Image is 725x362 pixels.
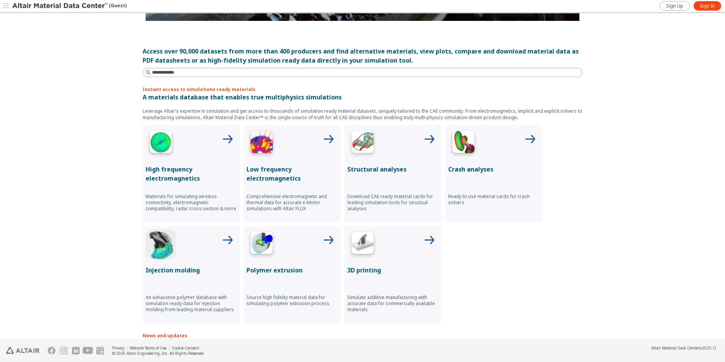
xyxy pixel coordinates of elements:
p: Instant access to simulations ready materials [143,86,582,93]
button: Structural Analyses IconStructural analysesDownload CAE ready material cards for leading simulati... [344,125,441,222]
button: Crash Analyses IconCrash analysesReady to use material cards for crash solvers [445,125,542,222]
p: Crash analyses [448,165,539,174]
img: Polymer Extrusion Icon [246,229,277,260]
button: High Frequency IconHigh frequency electromagneticsMaterials for simulating wireless connectivity,... [143,125,240,222]
img: Crash Analyses Icon [448,128,479,159]
div: (Guest) [12,2,127,10]
img: Altair Engineering [6,347,39,354]
p: Structural analyses [347,165,438,174]
p: Simulate additive manufacturing with accurate data for commercially available materials [347,294,438,313]
p: Low frequency electromagnetics [246,165,337,183]
p: Polymer extrusion [246,266,337,275]
p: News and updates [143,332,582,339]
p: High frequency electromagnetics [146,165,237,183]
p: Comprehensive electromagnetic and thermal data for accurate e-Motor simulations with Altair FLUX [246,194,337,212]
img: Low Frequency Icon [246,128,277,159]
img: Structural Analyses Icon [347,128,378,159]
button: Polymer Extrusion IconPolymer extrusionSource high fidelity material data for simulating polymer ... [243,226,341,323]
p: An exhaustive polymer database with simulation ready data for injection molding from leading mate... [146,294,237,313]
img: Injection Molding Icon [146,229,176,260]
span: Sign Up [666,3,683,9]
p: 3D printing [347,266,438,275]
img: Altair Material Data Center [12,2,109,10]
a: Sign Up [660,1,690,11]
img: High Frequency Icon [146,128,176,159]
a: Privacy [112,345,124,351]
p: Download CAE ready material cards for leading simulation tools for structual analyses [347,194,438,212]
div: © 2025 Altair Engineering, Inc. All Rights Reserved. [112,351,205,356]
span: Sign In [700,3,715,9]
p: Materials for simulating wireless connectivity, electromagnetic compatibility, radar cross sectio... [146,194,237,212]
p: Ready to use material cards for crash solvers [448,194,539,206]
img: 3D Printing Icon [347,229,378,260]
p: Leverage Altair’s expertise in simulation and get access to thousands of simulation ready materia... [143,108,582,121]
span: Altair Material Data Center [651,345,699,351]
p: Injection molding [146,266,237,275]
p: A materials database that enables true multiphysics simulations [143,93,582,102]
a: Sign In [694,1,721,11]
button: 3D Printing Icon3D printingSimulate additive manufacturing with accurate data for commercially av... [344,226,441,323]
div: Access over 90,000 datasets from more than 400 producers and find alternative materials, view plo... [143,47,582,65]
button: Low Frequency IconLow frequency electromagneticsComprehensive electromagnetic and thermal data fo... [243,125,341,222]
button: Injection Molding IconInjection moldingAn exhaustive polymer database with simulation ready data ... [143,226,240,323]
a: Website Terms of Use [130,345,166,351]
p: Here's what's new in Altair Material Data Center™ [143,339,582,348]
a: Cookie Consent [172,345,199,351]
p: Source high fidelity material data for simulating polymer extrusion process [246,294,337,307]
div: (v2025.1) [651,345,716,351]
